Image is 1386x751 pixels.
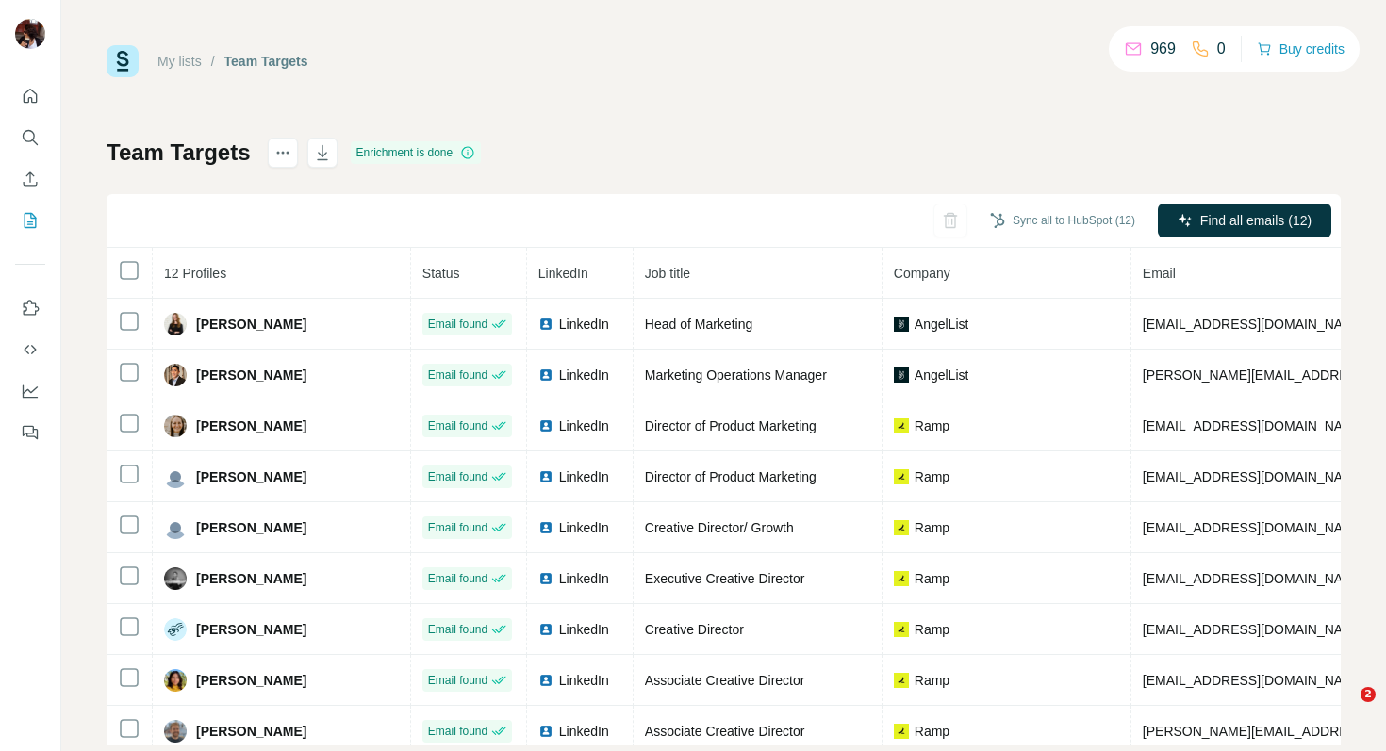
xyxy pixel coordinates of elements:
[645,673,805,688] span: Associate Creative Director
[559,366,609,384] span: LinkedIn
[164,465,187,488] img: Avatar
[428,367,487,384] span: Email found
[15,333,45,367] button: Use Surfe API
[559,722,609,741] span: LinkedIn
[894,724,909,739] img: company-logo
[15,204,45,237] button: My lists
[157,54,202,69] a: My lists
[15,374,45,408] button: Dashboard
[1143,266,1176,281] span: Email
[894,367,909,383] img: company-logo
[538,317,553,332] img: LinkedIn logo
[538,418,553,433] img: LinkedIn logo
[894,571,909,586] img: company-logo
[1143,469,1366,484] span: [EMAIL_ADDRESS][DOMAIN_NAME]
[1200,211,1312,230] span: Find all emails (12)
[428,468,487,485] span: Email found
[915,671,949,690] span: Ramp
[164,516,187,539] img: Avatar
[428,316,487,333] span: Email found
[538,673,553,688] img: LinkedIn logo
[224,52,308,71] div: Team Targets
[196,620,306,639] span: [PERSON_NAME]
[1217,38,1226,60] p: 0
[645,469,817,484] span: Director of Product Marketing
[894,469,909,484] img: company-logo
[559,315,609,334] span: LinkedIn
[894,673,909,688] img: company-logo
[428,723,487,740] span: Email found
[15,291,45,325] button: Use Surfe on LinkedIn
[559,620,609,639] span: LinkedIn
[645,367,827,383] span: Marketing Operations Manager
[894,622,909,637] img: company-logo
[107,45,139,77] img: Surfe Logo
[15,19,45,49] img: Avatar
[915,366,969,384] span: AngelList
[268,138,298,168] button: actions
[1143,673,1366,688] span: [EMAIL_ADDRESS][DOMAIN_NAME]
[164,415,187,437] img: Avatar
[15,162,45,196] button: Enrich CSV
[538,367,553,383] img: LinkedIn logo
[645,724,805,739] span: Associate Creative Director
[428,570,487,587] span: Email found
[1322,687,1367,732] iframe: Intercom live chat
[196,467,306,486] span: [PERSON_NAME]
[559,467,609,486] span: LinkedIn
[645,571,805,586] span: Executive Creative Director
[1143,418,1366,433] span: [EMAIL_ADDRESS][DOMAIN_NAME]
[164,266,226,281] span: 12 Profiles
[164,567,187,590] img: Avatar
[164,618,187,641] img: Avatar
[645,317,752,332] span: Head of Marketing
[196,671,306,690] span: [PERSON_NAME]
[1143,520,1366,535] span: [EMAIL_ADDRESS][DOMAIN_NAME]
[1257,36,1345,62] button: Buy credits
[1150,38,1176,60] p: 969
[538,266,588,281] span: LinkedIn
[894,520,909,535] img: company-logo
[15,79,45,113] button: Quick start
[196,518,306,537] span: [PERSON_NAME]
[559,569,609,588] span: LinkedIn
[211,52,215,71] li: /
[1143,317,1366,332] span: [EMAIL_ADDRESS][DOMAIN_NAME]
[645,418,817,433] span: Director of Product Marketing
[915,467,949,486] span: Ramp
[559,416,609,435] span: LinkedIn
[428,672,487,689] span: Email found
[196,416,306,435] span: [PERSON_NAME]
[915,722,949,741] span: Ramp
[559,671,609,690] span: LinkedIn
[196,569,306,588] span: [PERSON_NAME]
[164,669,187,692] img: Avatar
[977,206,1148,235] button: Sync all to HubSpot (12)
[196,315,306,334] span: [PERSON_NAME]
[538,622,553,637] img: LinkedIn logo
[1361,687,1376,702] span: 2
[164,720,187,743] img: Avatar
[164,364,187,386] img: Avatar
[915,569,949,588] span: Ramp
[15,121,45,155] button: Search
[645,622,744,637] span: Creative Director
[196,366,306,384] span: [PERSON_NAME]
[1158,204,1331,237] button: Find all emails (12)
[1143,571,1366,586] span: [EMAIL_ADDRESS][DOMAIN_NAME]
[196,722,306,741] span: [PERSON_NAME]
[538,724,553,739] img: LinkedIn logo
[559,518,609,537] span: LinkedIn
[428,519,487,536] span: Email found
[538,520,553,535] img: LinkedIn logo
[915,416,949,435] span: Ramp
[351,141,482,164] div: Enrichment is done
[15,416,45,449] button: Feedback
[428,621,487,638] span: Email found
[894,266,950,281] span: Company
[915,518,949,537] span: Ramp
[428,417,487,434] span: Email found
[538,571,553,586] img: LinkedIn logo
[894,418,909,433] img: company-logo
[164,313,187,335] img: Avatar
